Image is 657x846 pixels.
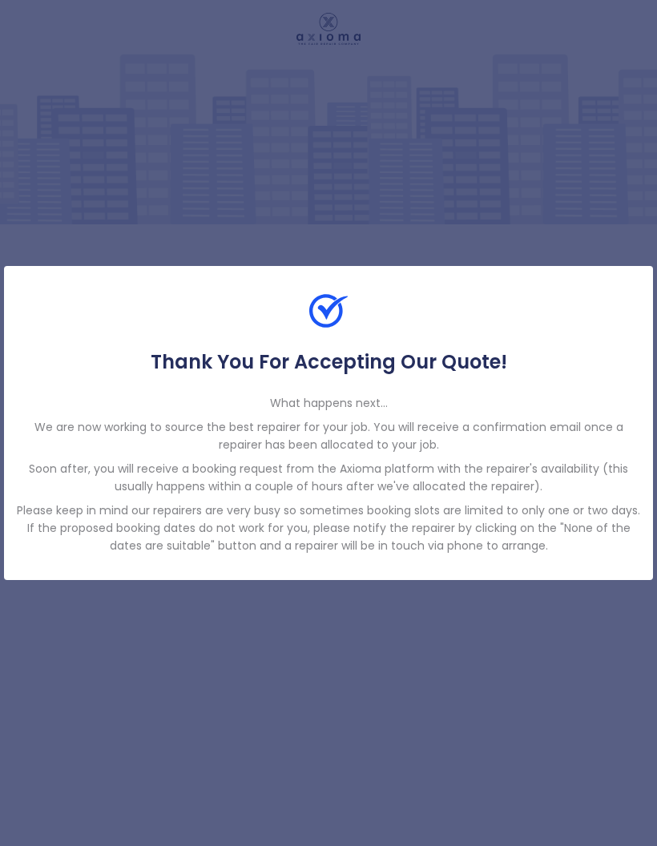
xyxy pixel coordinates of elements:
[17,460,640,495] p: Soon after, you will receive a booking request from the Axioma platform with the repairer's avail...
[17,502,640,554] p: Please keep in mind our repairers are very busy so sometimes booking slots are limited to only on...
[17,349,640,375] h5: Thank You For Accepting Our Quote!
[17,394,640,412] p: What happens next...
[17,418,640,453] p: We are now working to source the best repairer for your job. You will receive a confirmation emai...
[309,292,348,330] img: Check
